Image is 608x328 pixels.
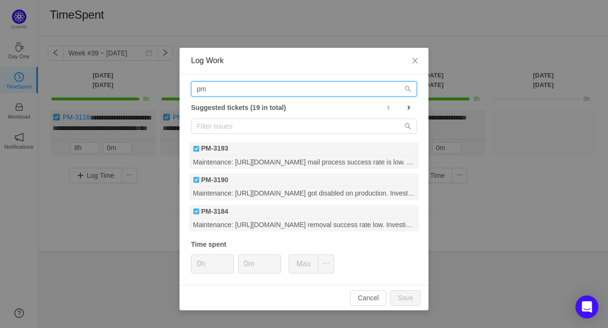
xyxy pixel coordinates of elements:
i: icon: search [405,123,411,130]
b: PM-3184 [201,207,228,217]
i: icon: search [405,86,411,92]
img: 10738 [193,145,200,152]
button: icon: ellipsis [318,254,334,273]
div: Open Intercom Messenger [575,295,598,318]
input: Search [191,81,417,97]
div: Maintenance: [URL][DOMAIN_NAME] got disabled on production. Investigate and fix. [189,187,419,200]
button: Max [289,254,318,273]
div: Log Work [191,55,417,66]
button: Close [402,48,428,75]
input: Filter issues [191,119,417,134]
div: Maintenance: [URL][DOMAIN_NAME] removal success rate low. Investigate and fix. [189,219,419,231]
i: icon: close [411,57,419,65]
div: Maintenance: [URL][DOMAIN_NAME] mail process success rate is low. Investigate & fix [189,155,419,168]
b: PM-3193 [201,143,228,153]
button: Save [390,290,421,306]
div: Suggested tickets (19 in total) [191,101,417,114]
b: PM-3190 [201,175,228,185]
div: Time spent [191,240,417,250]
img: 10738 [193,208,200,215]
button: Cancel [350,290,386,306]
img: 10738 [193,176,200,183]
